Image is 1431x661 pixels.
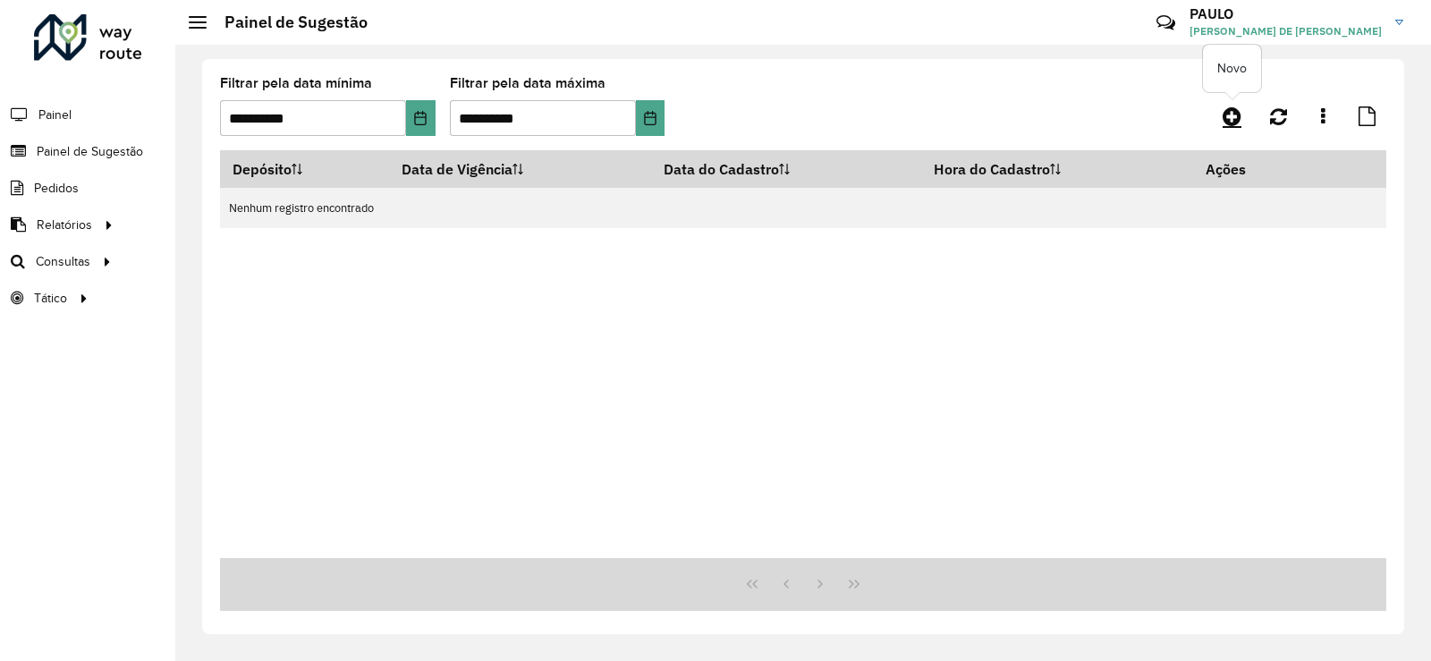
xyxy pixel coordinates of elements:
span: Painel de Sugestão [37,142,143,161]
th: Data do Cadastro [651,150,921,188]
th: Depósito [220,150,389,188]
span: Tático [34,289,67,308]
label: Filtrar pela data mínima [220,72,372,94]
h2: Painel de Sugestão [207,13,368,32]
th: Hora do Cadastro [921,150,1193,188]
h3: PAULO [1190,5,1382,22]
span: Painel [38,106,72,124]
button: Choose Date [406,100,435,136]
span: Relatórios [37,216,92,234]
span: Pedidos [34,179,79,198]
td: Nenhum registro encontrado [220,188,1386,228]
a: Contato Rápido [1147,4,1185,42]
label: Filtrar pela data máxima [450,72,605,94]
button: Choose Date [636,100,665,136]
div: Novo [1203,45,1261,92]
span: Consultas [36,252,90,271]
th: Data de Vigência [389,150,651,188]
span: [PERSON_NAME] DE [PERSON_NAME] [1190,23,1382,39]
th: Ações [1193,150,1300,188]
